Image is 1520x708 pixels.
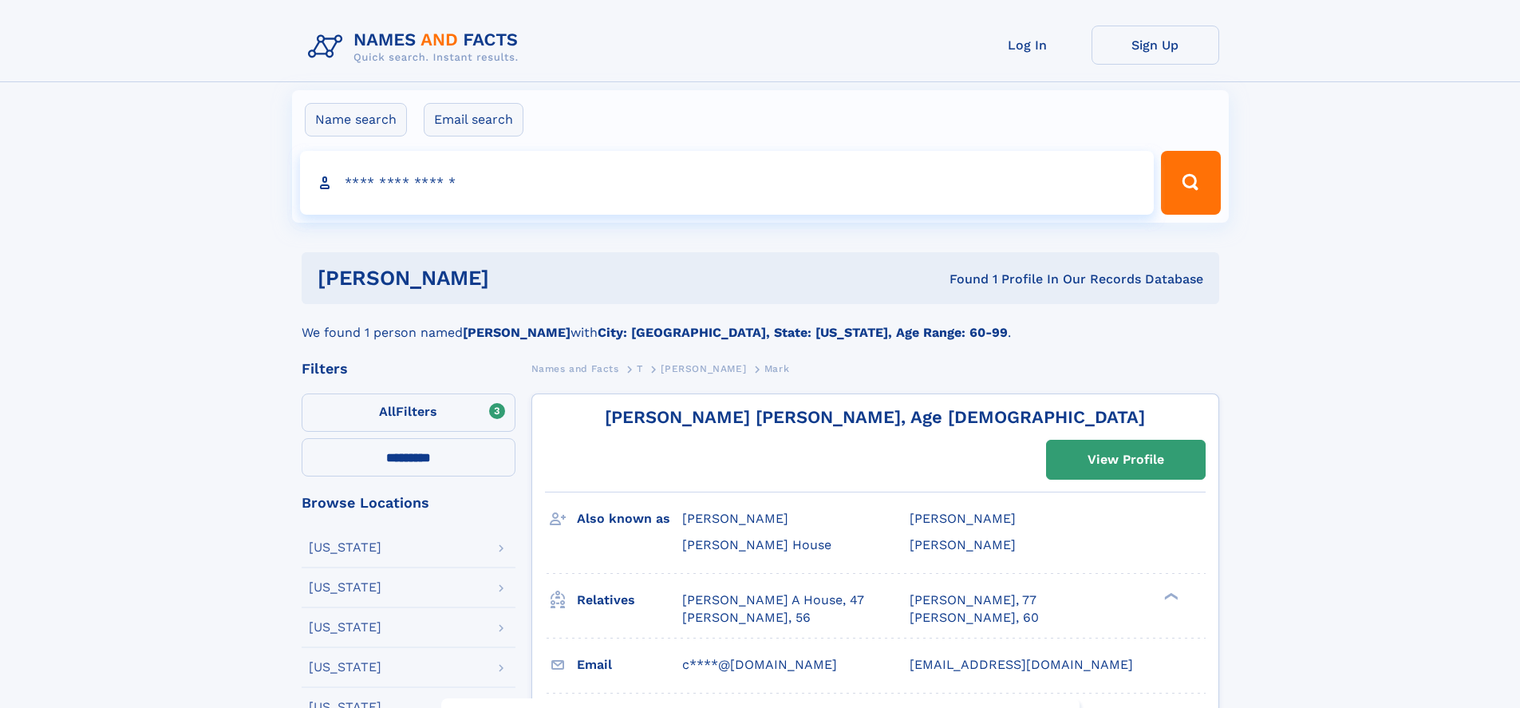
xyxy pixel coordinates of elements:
[910,657,1133,672] span: [EMAIL_ADDRESS][DOMAIN_NAME]
[661,358,746,378] a: [PERSON_NAME]
[302,26,531,69] img: Logo Names and Facts
[302,496,515,510] div: Browse Locations
[379,404,396,419] span: All
[309,581,381,594] div: [US_STATE]
[1088,441,1164,478] div: View Profile
[682,537,831,552] span: [PERSON_NAME] House
[1161,151,1220,215] button: Search Button
[1160,591,1179,601] div: ❯
[910,511,1016,526] span: [PERSON_NAME]
[531,358,619,378] a: Names and Facts
[682,511,788,526] span: [PERSON_NAME]
[300,151,1155,215] input: search input
[463,325,570,340] b: [PERSON_NAME]
[1047,441,1205,479] a: View Profile
[318,268,720,288] h1: [PERSON_NAME]
[910,609,1039,627] a: [PERSON_NAME], 60
[605,407,1145,427] a: [PERSON_NAME] [PERSON_NAME], Age [DEMOGRAPHIC_DATA]
[719,271,1203,288] div: Found 1 Profile In Our Records Database
[598,325,1008,340] b: City: [GEOGRAPHIC_DATA], State: [US_STATE], Age Range: 60-99
[910,591,1036,609] a: [PERSON_NAME], 77
[964,26,1092,65] a: Log In
[682,591,864,609] a: [PERSON_NAME] A House, 47
[309,661,381,674] div: [US_STATE]
[309,541,381,554] div: [US_STATE]
[1092,26,1219,65] a: Sign Up
[309,621,381,634] div: [US_STATE]
[577,587,682,614] h3: Relatives
[577,505,682,532] h3: Also known as
[637,363,643,374] span: T
[764,363,789,374] span: Mark
[682,609,811,627] a: [PERSON_NAME], 56
[910,537,1016,552] span: [PERSON_NAME]
[302,362,515,376] div: Filters
[302,394,515,432] label: Filters
[305,103,407,136] label: Name search
[637,358,643,378] a: T
[577,651,682,678] h3: Email
[661,363,746,374] span: [PERSON_NAME]
[302,304,1219,342] div: We found 1 person named with .
[424,103,523,136] label: Email search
